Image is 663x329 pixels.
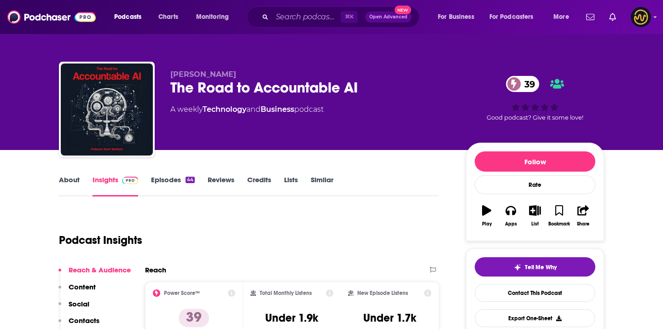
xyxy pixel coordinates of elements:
h2: Total Monthly Listens [260,290,312,296]
button: tell me why sparkleTell Me Why [475,257,595,277]
button: open menu [108,10,153,24]
div: Share [577,221,589,227]
span: Open Advanced [369,15,407,19]
a: Contact This Podcast [475,284,595,302]
a: About [59,175,80,196]
div: Bookmark [548,221,570,227]
img: Podchaser Pro [122,177,138,184]
p: Contacts [69,316,99,325]
div: Play [482,221,492,227]
a: Show notifications dropdown [605,9,620,25]
span: Charts [158,11,178,23]
span: New [395,6,411,14]
span: Tell Me Why [525,264,557,271]
h1: Podcast Insights [59,233,142,247]
img: The Road to Accountable AI [61,63,153,156]
button: open menu [190,10,241,24]
button: Open AdvancedNew [365,12,412,23]
span: 39 [515,76,540,92]
button: List [523,199,547,232]
button: Content [58,283,96,300]
h3: Under 1.9k [265,311,318,325]
button: open menu [483,10,547,24]
div: A weekly podcast [170,104,324,115]
div: 44 [186,177,195,183]
span: More [553,11,569,23]
button: Export One-Sheet [475,309,595,327]
button: Apps [499,199,523,232]
button: Follow [475,151,595,172]
span: [PERSON_NAME] [170,70,236,79]
h2: Power Score™ [164,290,200,296]
button: Play [475,199,499,232]
p: 39 [179,309,209,327]
span: ⌘ K [341,11,358,23]
h3: Under 1.7k [363,311,416,325]
a: InsightsPodchaser Pro [93,175,138,196]
a: Technology [203,105,246,114]
img: Podchaser - Follow, Share and Rate Podcasts [7,8,96,26]
a: Reviews [208,175,234,196]
a: Lists [284,175,298,196]
h2: Reach [145,266,166,274]
button: open menu [547,10,581,24]
div: Search podcasts, credits, & more... [256,6,428,28]
input: Search podcasts, credits, & more... [272,10,341,24]
a: Credits [247,175,271,196]
button: Bookmark [547,199,571,232]
h2: New Episode Listens [357,290,408,296]
img: User Profile [631,7,651,27]
span: and [246,105,261,114]
a: 39 [506,76,540,92]
div: Apps [505,221,517,227]
span: Logged in as LowerStreet [631,7,651,27]
div: 39Good podcast? Give it some love! [466,70,604,127]
a: Charts [152,10,184,24]
button: open menu [431,10,486,24]
a: Similar [311,175,333,196]
button: Share [571,199,595,232]
span: For Podcasters [489,11,534,23]
span: Good podcast? Give it some love! [487,114,583,121]
button: Show profile menu [631,7,651,27]
p: Social [69,300,89,308]
div: List [531,221,539,227]
img: tell me why sparkle [514,264,521,271]
button: Social [58,300,89,317]
a: Business [261,105,294,114]
a: Show notifications dropdown [582,9,598,25]
span: Monitoring [196,11,229,23]
a: Episodes44 [151,175,195,196]
div: Rate [475,175,595,194]
span: For Business [438,11,474,23]
button: Reach & Audience [58,266,131,283]
p: Reach & Audience [69,266,131,274]
p: Content [69,283,96,291]
span: Podcasts [114,11,141,23]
